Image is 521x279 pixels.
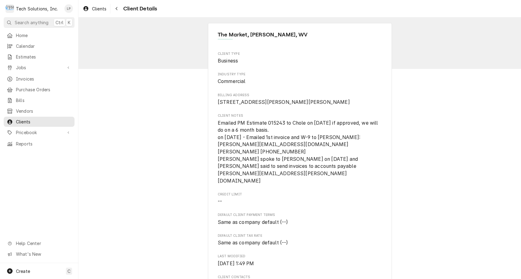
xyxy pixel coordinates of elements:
[16,64,62,71] span: Jobs
[218,233,382,247] div: Default Client Tax Rate
[16,119,71,125] span: Clients
[218,31,382,39] span: Name
[56,19,63,26] span: Ctrl
[4,127,75,138] a: Go to Pricebook
[64,4,73,13] div: LP
[218,213,382,226] div: Default Client Payment Terms
[4,30,75,40] a: Home
[16,86,71,93] span: Purchase Orders
[4,17,75,28] button: Search anythingCtrlK
[218,233,382,238] span: Default Client Tax Rate
[218,240,288,246] span: Same as company default (--)
[16,269,30,274] span: Create
[218,260,382,267] span: Last Modified
[16,6,58,12] div: Tech Solutions, Inc.
[218,261,254,266] span: [DATE] 1:49 PM
[218,51,382,56] span: Client Type
[68,19,71,26] span: K
[4,41,75,51] a: Calendar
[112,4,121,13] button: Navigate back
[218,113,382,118] span: Client Notes
[218,58,238,64] span: Business
[218,51,382,65] div: Client Type
[4,95,75,105] a: Bills
[218,99,382,106] span: Billing Address
[4,117,75,127] a: Clients
[218,198,382,205] span: Credit Limit
[218,78,246,84] span: Commercial
[218,72,382,77] span: Industry Type
[218,192,382,197] span: Credit Limit
[80,4,109,14] a: Clients
[218,219,382,226] span: Default Client Payment Terms
[6,4,14,13] div: Tech Solutions, Inc.'s Avatar
[4,52,75,62] a: Estimates
[16,108,71,114] span: Vendors
[218,198,222,204] span: --
[218,99,350,105] span: [STREET_ADDRESS][PERSON_NAME][PERSON_NAME]
[67,268,71,274] span: C
[218,31,382,44] div: Client Information
[16,97,71,104] span: Bills
[218,254,382,259] span: Last Modified
[4,85,75,95] a: Purchase Orders
[4,139,75,149] a: Reports
[218,93,382,98] span: Billing Address
[218,213,382,217] span: Default Client Payment Terms
[218,93,382,106] div: Billing Address
[4,62,75,73] a: Go to Jobs
[218,72,382,85] div: Industry Type
[218,239,382,247] span: Default Client Tax Rate
[16,54,71,60] span: Estimates
[16,32,71,39] span: Home
[4,249,75,259] a: Go to What's New
[64,4,73,13] div: Lisa Paschal's Avatar
[16,251,71,257] span: What's New
[16,141,71,147] span: Reports
[16,129,62,136] span: Pricebook
[4,106,75,116] a: Vendors
[218,219,288,225] span: Same as company default (--)
[15,19,48,26] span: Search anything
[218,192,382,205] div: Credit Limit
[218,120,379,184] span: Emailed PM Estimate 015243 to Chole on [DATE] if approved, we will do on a 6 month basis. on [DAT...
[4,74,75,84] a: Invoices
[218,254,382,267] div: Last Modified
[121,5,157,13] span: Client Details
[16,76,71,82] span: Invoices
[218,119,382,185] span: Client Notes
[92,6,106,12] span: Clients
[218,113,382,184] div: Client Notes
[6,4,14,13] div: T
[4,238,75,248] a: Go to Help Center
[218,78,382,85] span: Industry Type
[16,43,71,49] span: Calendar
[218,57,382,65] span: Client Type
[16,240,71,247] span: Help Center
